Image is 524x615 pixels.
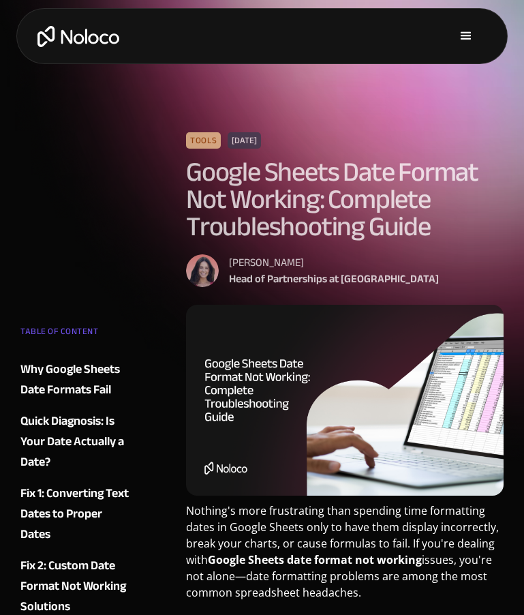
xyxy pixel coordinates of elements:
h1: Google Sheets Date Format Not Working: Complete Troubleshooting Guide [186,159,504,241]
strong: Google Sheets date format not working [208,552,422,567]
a: Fix 1: Converting Text Dates to Proper Dates [20,483,131,545]
div: Tools [186,132,221,149]
div: [PERSON_NAME] [229,254,439,271]
div: Head of Partnerships at [GEOGRAPHIC_DATA] [229,271,439,287]
a: Why Google Sheets Date Formats Fail [20,359,131,400]
div: menu [446,16,487,57]
p: Nothing's more frustrating than spending time formatting dates in Google Sheets only to have them... [186,502,504,611]
a: home [37,26,119,47]
a: Quick Diagnosis: Is Your Date Actually a Date? [20,411,131,472]
div: TABLE OF CONTENT [20,321,131,348]
div: [DATE] [228,132,261,149]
